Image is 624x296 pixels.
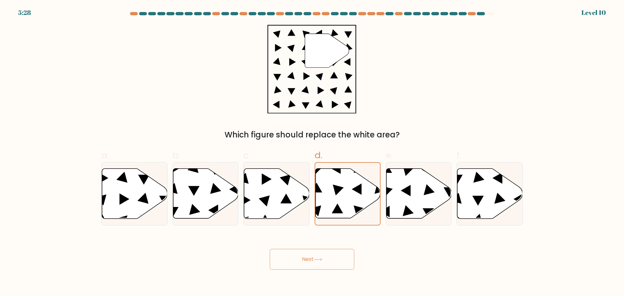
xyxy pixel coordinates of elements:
[581,8,606,18] div: Level 10
[101,149,109,161] span: a.
[315,149,322,161] span: d.
[305,34,349,68] g: "
[270,249,354,270] button: Next
[386,149,393,161] span: e.
[457,149,461,161] span: f.
[173,149,180,161] span: b.
[243,149,251,161] span: c.
[105,129,519,141] div: Which figure should replace the white area?
[18,8,31,18] div: 5:28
